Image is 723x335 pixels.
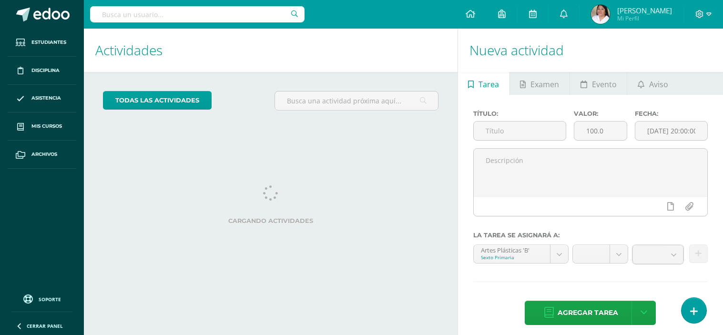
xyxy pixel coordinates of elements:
a: Mis cursos [8,112,76,141]
h1: Actividades [95,29,446,72]
img: 07e4e8fe95e241eabf153701a18b921b.png [591,5,610,24]
input: Fecha de entrega [635,122,707,140]
span: [PERSON_NAME] [617,6,672,15]
a: todas las Actividades [103,91,212,110]
div: Sexto Primaria [481,254,543,261]
label: La tarea se asignará a: [473,232,708,239]
label: Título: [473,110,567,117]
a: Evento [570,72,627,95]
a: Estudiantes [8,29,76,57]
input: Puntos máximos [574,122,626,140]
span: Disciplina [31,67,60,74]
input: Título [474,122,566,140]
span: Mi Perfil [617,14,672,22]
span: Agregar tarea [558,301,618,325]
input: Busca una actividad próxima aquí... [275,91,438,110]
span: Tarea [479,73,499,96]
label: Fecha: [635,110,708,117]
a: Examen [510,72,570,95]
span: Evento [592,73,617,96]
span: Estudiantes [31,39,66,46]
a: Tarea [458,72,509,95]
span: Archivos [31,151,57,158]
input: Busca un usuario... [90,6,305,22]
h1: Nueva actividad [469,29,712,72]
span: Examen [530,73,559,96]
label: Cargando actividades [103,217,438,224]
span: Aviso [649,73,668,96]
a: Aviso [627,72,678,95]
span: Cerrar panel [27,323,63,329]
label: Valor: [574,110,627,117]
span: Soporte [39,296,61,303]
a: Artes Plásticas 'B'Sexto Primaria [474,245,569,263]
a: Asistencia [8,85,76,113]
span: Mis cursos [31,122,62,130]
div: Artes Plásticas 'B' [481,245,543,254]
a: Archivos [8,141,76,169]
a: Disciplina [8,57,76,85]
span: Asistencia [31,94,61,102]
a: Soporte [11,292,72,305]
